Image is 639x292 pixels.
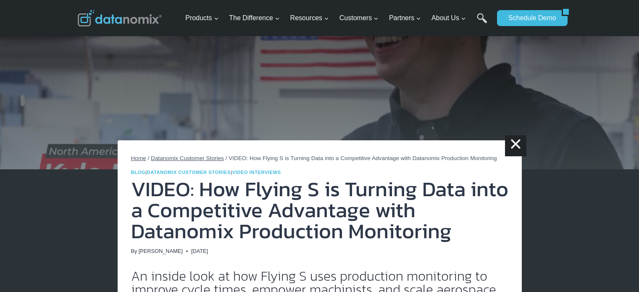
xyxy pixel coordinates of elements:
a: Search [477,13,487,32]
a: × [505,135,526,156]
span: Partners [389,13,421,24]
span: / [148,155,150,161]
a: Datanomix Customer Stories [147,170,231,175]
span: Resources [290,13,329,24]
h1: VIDEO: How Flying S is Turning Data into a Competitive Advantage with Datanomix Production Monito... [131,179,508,242]
span: / [226,155,227,161]
a: Blog [131,170,146,175]
a: Datanomix Customer Stories [151,155,224,161]
span: About Us [431,13,466,24]
nav: Primary Navigation [182,5,493,32]
img: Datanomix [78,10,162,26]
span: The Difference [229,13,280,24]
a: Schedule Demo [497,10,562,26]
span: By [131,247,137,255]
span: VIDEO: How Flying S is Turning Data into a Competitive Advantage with Datanomix Production Monito... [229,155,497,161]
a: [PERSON_NAME] [139,248,183,254]
a: Video Interviews [232,170,281,175]
span: | | [131,170,281,175]
nav: Breadcrumbs [131,154,508,163]
a: Home [131,155,146,161]
time: [DATE] [191,247,208,255]
span: Products [185,13,218,24]
span: Customers [339,13,379,24]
